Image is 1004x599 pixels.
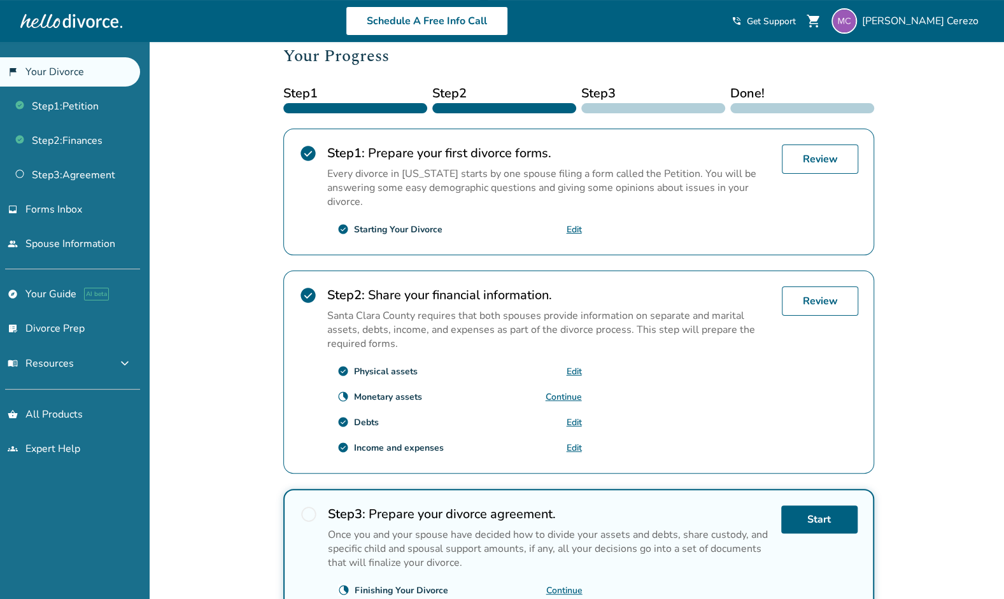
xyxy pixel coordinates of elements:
a: Start [781,505,858,533]
a: Continue [546,584,583,596]
a: Edit [567,416,582,428]
span: people [8,239,18,249]
div: Physical assets [354,365,418,377]
a: Review [782,144,858,174]
span: explore [8,289,18,299]
a: phone_in_talkGet Support [732,15,796,27]
span: Resources [8,356,74,370]
div: Starting Your Divorce [354,223,442,236]
span: Step 3 [581,84,725,103]
a: Schedule A Free Info Call [346,6,508,36]
h2: Prepare your first divorce forms. [327,144,772,162]
h2: Prepare your divorce agreement. [328,505,771,523]
span: check_circle [337,442,349,453]
span: radio_button_unchecked [300,505,318,523]
div: Monetary assets [354,391,422,403]
span: shopping_basket [8,409,18,419]
span: check_circle [337,416,349,428]
img: mcerezogt@gmail.com [831,8,857,34]
span: shopping_cart [806,13,821,29]
strong: Step 3 : [328,505,365,523]
p: Every divorce in [US_STATE] starts by one spouse filing a form called the Petition. You will be a... [327,167,772,209]
h2: Share your financial information. [327,286,772,304]
span: list_alt_check [8,323,18,334]
span: inbox [8,204,18,215]
span: Get Support [747,15,796,27]
div: Finishing Your Divorce [355,584,448,596]
span: expand_more [117,356,132,371]
a: Continue [546,391,582,403]
span: AI beta [84,288,109,300]
span: [PERSON_NAME] Cerezo [862,14,984,28]
span: phone_in_talk [732,16,742,26]
span: Done! [730,84,874,103]
span: check_circle [337,365,349,377]
strong: Step 1 : [327,144,365,162]
p: Santa Clara County requires that both spouses provide information on separate and marital assets,... [327,309,772,351]
strong: Step 2 : [327,286,365,304]
div: Income and expenses [354,442,444,454]
span: clock_loader_40 [338,584,350,596]
a: Edit [567,442,582,454]
span: Forms Inbox [25,202,82,216]
h2: Your Progress [283,43,874,69]
span: menu_book [8,358,18,369]
a: Edit [567,365,582,377]
iframe: Chat Widget [940,538,1004,599]
a: Edit [567,223,582,236]
span: flag_2 [8,67,18,77]
span: Step 1 [283,84,427,103]
p: Once you and your spouse have decided how to divide your assets and debts, share custody, and spe... [328,528,771,570]
span: check_circle [299,144,317,162]
span: check_circle [299,286,317,304]
div: Debts [354,416,379,428]
span: check_circle [337,223,349,235]
a: Review [782,286,858,316]
span: clock_loader_40 [337,391,349,402]
span: Step 2 [432,84,576,103]
span: groups [8,444,18,454]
